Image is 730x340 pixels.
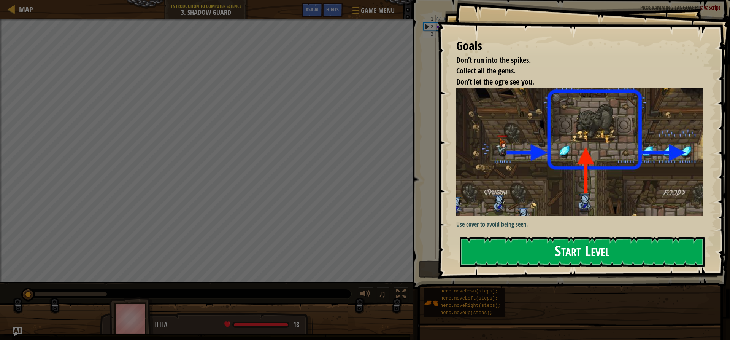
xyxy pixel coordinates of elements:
button: Run [419,260,718,278]
button: ♫ [377,287,390,303]
img: Shadow guard [456,88,709,216]
div: 1 [423,15,436,23]
li: Collect all the gems. [447,65,701,77]
li: Don’t let the ogre see you. [447,77,701,88]
li: Don’t run into the spikes. [447,55,701,66]
button: Start Level [460,237,705,267]
img: thang_avatar_frame.png [109,297,154,340]
span: Don’t run into the spikes. [456,55,531,65]
span: hero.moveUp(steps); [440,310,492,316]
span: hero.moveLeft(steps); [440,296,498,301]
button: Ask AI [302,3,322,17]
button: Game Menu [346,3,399,21]
span: Game Menu [361,6,395,16]
span: Ask AI [306,6,319,13]
div: health: 18 / 18 [224,321,299,328]
span: Hints [326,6,339,13]
span: hero.moveDown(steps); [440,289,498,294]
span: Collect all the gems. [456,65,516,76]
div: Goals [456,37,703,55]
div: Illia [155,320,305,330]
button: Ask AI [13,327,22,336]
a: Map [15,4,33,14]
div: 3 [423,30,436,38]
span: ♫ [378,288,386,300]
img: portrait.png [424,296,438,310]
p: Use cover to avoid being seen. [456,220,709,229]
span: Don’t let the ogre see you. [456,77,534,87]
button: Adjust volume [358,287,373,303]
span: 18 [293,320,299,329]
button: Toggle fullscreen [394,287,409,303]
div: 2 [424,23,436,30]
span: hero.moveRight(steps); [440,303,500,308]
span: Map [19,4,33,14]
